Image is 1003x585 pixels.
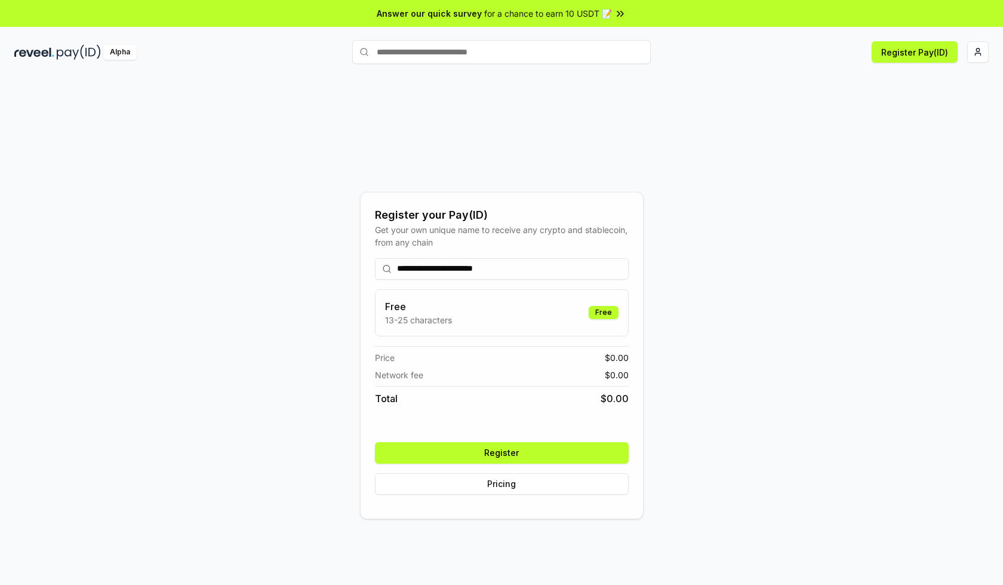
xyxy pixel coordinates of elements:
div: Alpha [103,45,137,60]
h3: Free [385,299,452,314]
span: $ 0.00 [605,351,629,364]
span: for a chance to earn 10 USDT 📝 [484,7,612,20]
span: Answer our quick survey [377,7,482,20]
span: $ 0.00 [601,391,629,406]
div: Free [589,306,619,319]
div: Register your Pay(ID) [375,207,629,223]
button: Pricing [375,473,629,495]
span: $ 0.00 [605,369,629,381]
p: 13-25 characters [385,314,452,326]
span: Price [375,351,395,364]
img: pay_id [57,45,101,60]
button: Register [375,442,629,464]
div: Get your own unique name to receive any crypto and stablecoin, from any chain [375,223,629,249]
button: Register Pay(ID) [872,41,958,63]
span: Network fee [375,369,423,381]
img: reveel_dark [14,45,54,60]
span: Total [375,391,398,406]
